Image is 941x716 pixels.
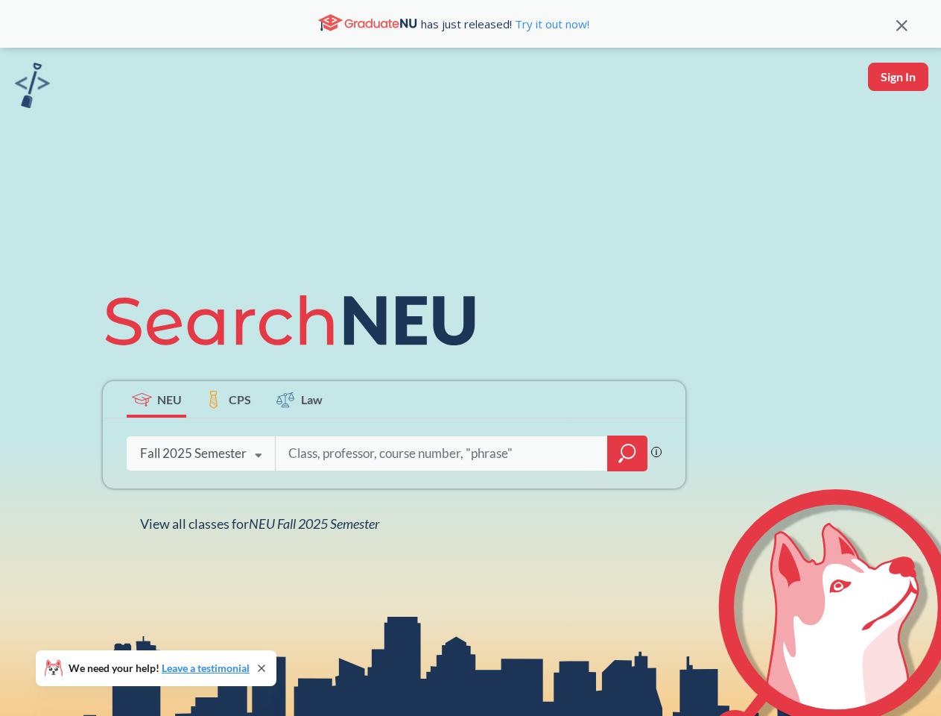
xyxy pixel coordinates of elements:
[69,663,250,673] span: We need your help!
[229,391,251,408] span: CPS
[607,436,647,471] div: magnifying glass
[249,515,379,532] span: NEU Fall 2025 Semester
[162,662,250,674] a: Leave a testimonial
[15,63,50,108] img: sandbox logo
[140,515,379,532] span: View all classes for
[140,445,247,462] div: Fall 2025 Semester
[287,438,597,469] input: Class, professor, course number, "phrase"
[618,443,636,464] svg: magnifying glass
[157,391,182,408] span: NEU
[421,16,589,32] span: has just released!
[15,63,50,113] a: sandbox logo
[512,16,589,31] a: Try it out now!
[301,391,323,408] span: Law
[868,63,928,91] button: Sign In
